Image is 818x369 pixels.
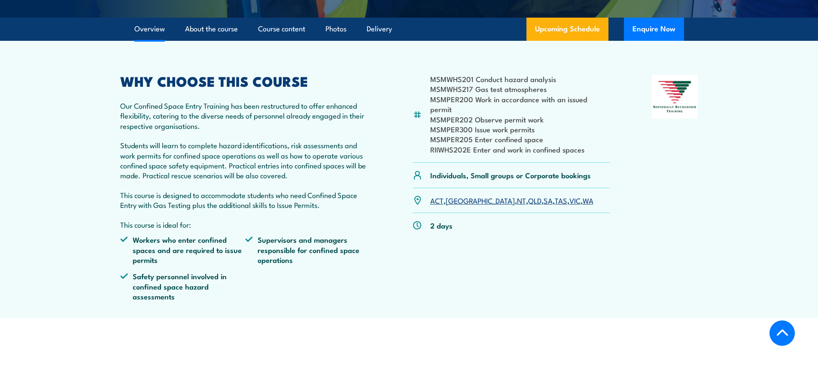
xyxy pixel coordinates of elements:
a: Course content [258,18,305,40]
a: NT [517,195,526,205]
li: RIIWHS202E Enter and work in confined spaces [430,144,610,154]
p: This course is designed to accommodate students who need Confined Space Entry with Gas Testing pl... [120,190,371,210]
a: QLD [528,195,541,205]
a: VIC [569,195,581,205]
li: Safety personnel involved in confined space hazard assessments [120,271,246,301]
li: MSMWHS217 Gas test atmospheres [430,84,610,94]
button: Enquire Now [624,18,684,41]
a: About the course [185,18,238,40]
a: TAS [555,195,567,205]
a: [GEOGRAPHIC_DATA] [446,195,515,205]
a: Overview [134,18,165,40]
li: MSMPER200 Work in accordance with an issued permit [430,94,610,114]
p: Our Confined Space Entry Training has been restructured to offer enhanced flexibility, catering t... [120,101,371,131]
li: MSMPER300 Issue work permits [430,124,610,134]
a: Photos [325,18,347,40]
li: MSMWHS201 Conduct hazard analysis [430,74,610,84]
a: Upcoming Schedule [526,18,608,41]
p: Individuals, Small groups or Corporate bookings [430,170,591,180]
p: 2 days [430,220,453,230]
li: Workers who enter confined spaces and are required to issue permits [120,235,246,265]
a: Delivery [367,18,392,40]
h2: WHY CHOOSE THIS COURSE [120,75,371,87]
a: SA [544,195,553,205]
img: Nationally Recognised Training logo. [652,75,698,119]
li: Supervisors and managers responsible for confined space operations [245,235,371,265]
a: ACT [430,195,444,205]
li: MSMPER202 Observe permit work [430,114,610,124]
a: WA [583,195,593,205]
p: , , , , , , , [430,195,593,205]
li: MSMPER205 Enter confined space [430,134,610,144]
p: This course is ideal for: [120,220,371,229]
p: Students will learn to complete hazard identifications, risk assessments and work permits for con... [120,140,371,180]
